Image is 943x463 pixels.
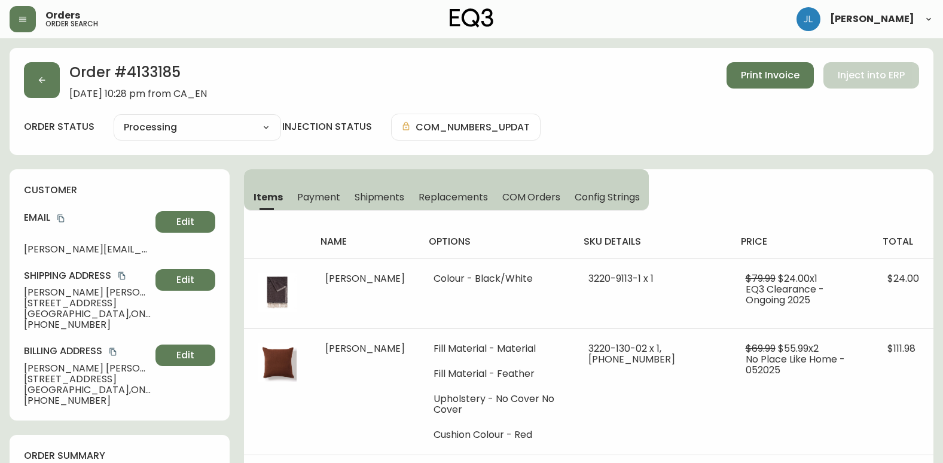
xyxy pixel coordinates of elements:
h5: order search [45,20,98,28]
span: Orders [45,11,80,20]
span: [PERSON_NAME] [830,14,914,24]
button: Edit [155,345,215,366]
span: Edit [176,273,194,287]
span: 3220-9113-1 x 1 [588,272,654,285]
span: Print Invoice [741,69,799,82]
span: [GEOGRAPHIC_DATA] , ON , M6H 3P7 , CA [24,385,151,395]
span: 3220-130-02 x 1, [PHONE_NUMBER] [588,342,675,366]
span: $79.99 [746,272,776,285]
span: No Place Like Home - 052025 [746,352,845,377]
h4: Email [24,211,151,224]
button: copy [116,270,128,282]
h4: options [429,235,564,248]
span: [DATE] 10:28 pm from CA_EN [69,89,207,99]
h4: injection status [282,120,372,133]
span: Edit [176,215,194,229]
span: COM Orders [502,191,561,203]
span: [PERSON_NAME] [PERSON_NAME] [24,287,151,298]
h2: Order # 4133185 [69,62,207,89]
span: [PHONE_NUMBER] [24,319,151,330]
span: [STREET_ADDRESS] [24,374,151,385]
span: $55.99 x 2 [778,342,819,355]
h4: price [741,235,863,248]
span: $69.99 [746,342,776,355]
li: Fill Material - Feather [434,368,560,379]
span: $24.00 [887,272,919,285]
button: copy [107,346,119,358]
img: a62472bd-d5c0-4431-98d7-e19fc323ecb4Optional[3220-130-01-Burnt-Red0801-LP.jpg].jpg [258,343,297,382]
span: [PHONE_NUMBER] [24,395,151,406]
span: [PERSON_NAME] [325,272,405,285]
img: logo [450,8,494,28]
span: Payment [297,191,340,203]
li: Upholstery - No Cover No Cover [434,394,560,415]
img: b6e34117-1ebe-47cb-8d0d-946a77fc457f.jpg [258,273,297,312]
li: Colour - Black/White [434,273,560,284]
h4: Billing Address [24,345,151,358]
h4: order summary [24,449,215,462]
h4: customer [24,184,215,197]
span: Items [254,191,283,203]
span: Config Strings [575,191,639,203]
button: Print Invoice [727,62,814,89]
img: 1c9c23e2a847dab86f8017579b61559c [796,7,820,31]
span: $24.00 x 1 [778,272,817,285]
h4: sku details [584,235,722,248]
span: [PERSON_NAME] [PERSON_NAME] [24,363,151,374]
span: EQ3 Clearance - Ongoing 2025 [746,282,824,307]
button: copy [55,212,67,224]
span: [GEOGRAPHIC_DATA] , ON , M6G 1C6 , CA [24,309,151,319]
button: Edit [155,269,215,291]
span: Edit [176,349,194,362]
span: [PERSON_NAME] [325,342,405,355]
label: order status [24,120,94,133]
span: Replacements [419,191,487,203]
span: $111.98 [887,342,915,355]
span: Shipments [355,191,405,203]
h4: Shipping Address [24,269,151,282]
h4: name [321,235,410,248]
li: Cushion Colour - Red [434,430,560,440]
span: [PERSON_NAME][EMAIL_ADDRESS][PERSON_NAME][DOMAIN_NAME] [24,244,151,255]
li: Fill Material - Material [434,343,560,354]
h4: total [883,235,924,248]
button: Edit [155,211,215,233]
span: [STREET_ADDRESS] [24,298,151,309]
